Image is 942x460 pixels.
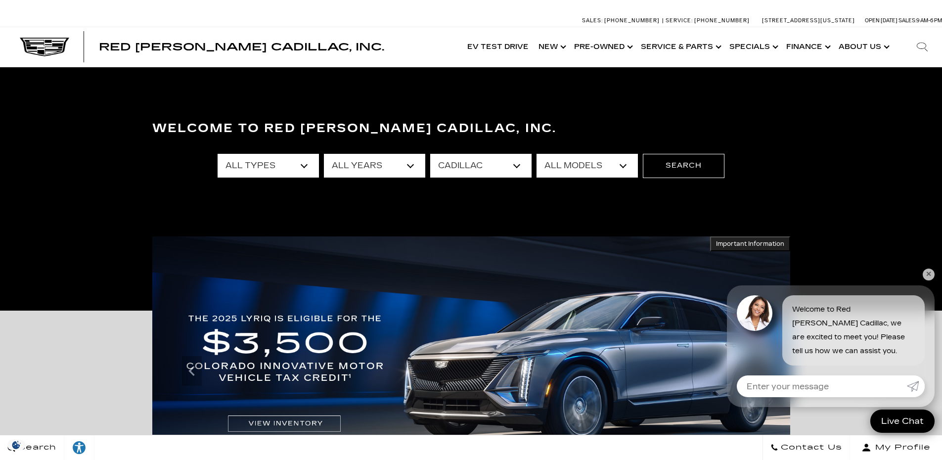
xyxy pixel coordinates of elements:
a: Red [PERSON_NAME] Cadillac, Inc. [99,42,384,52]
div: Explore your accessibility options [64,440,94,455]
span: 9 AM-6 PM [916,17,942,24]
a: About Us [834,27,893,67]
a: Live Chat [870,410,935,433]
a: Pre-Owned [569,27,636,67]
select: Filter by type [218,154,319,178]
input: Enter your message [737,375,907,397]
a: Finance [781,27,834,67]
a: Contact Us [763,435,850,460]
button: Important Information [710,236,790,251]
span: Contact Us [778,441,842,455]
span: [PHONE_NUMBER] [604,17,660,24]
a: Submit [907,375,925,397]
section: Click to Open Cookie Consent Modal [5,440,28,450]
span: Service: [666,17,693,24]
div: Previous [182,356,202,386]
a: Sales: [PHONE_NUMBER] [582,18,662,23]
img: Cadillac Dark Logo with Cadillac White Text [20,38,69,56]
span: My Profile [871,441,931,455]
img: Agent profile photo [737,295,772,331]
a: Service & Parts [636,27,724,67]
a: New [534,27,569,67]
a: EV Test Drive [462,27,534,67]
h3: Welcome to Red [PERSON_NAME] Cadillac, Inc. [152,119,790,138]
a: Specials [724,27,781,67]
div: Welcome to Red [PERSON_NAME] Cadillac, we are excited to meet you! Please tell us how we can assi... [782,295,925,366]
span: Search [15,441,56,455]
a: Explore your accessibility options [64,435,94,460]
button: Open user profile menu [850,435,942,460]
span: Important Information [716,240,784,248]
span: Sales: [898,17,916,24]
span: [PHONE_NUMBER] [694,17,750,24]
span: Red [PERSON_NAME] Cadillac, Inc. [99,41,384,53]
a: Service: [PHONE_NUMBER] [662,18,752,23]
span: Open [DATE] [865,17,897,24]
button: Search [643,154,724,178]
a: [STREET_ADDRESS][US_STATE] [762,17,855,24]
span: Sales: [582,17,603,24]
select: Filter by year [324,154,425,178]
img: Opt-Out Icon [5,440,28,450]
select: Filter by make [430,154,532,178]
span: Live Chat [876,415,929,427]
select: Filter by model [537,154,638,178]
